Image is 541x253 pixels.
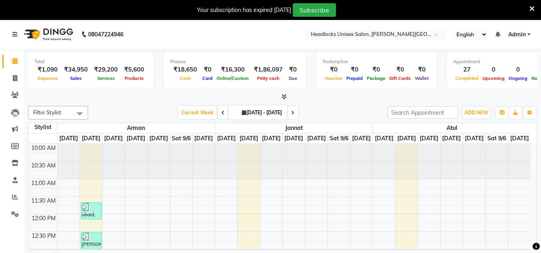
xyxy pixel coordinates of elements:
div: ₹29,200 [91,65,121,74]
span: Prepaid [344,76,365,81]
a: September 3, 2025 [260,133,282,143]
a: September 6, 2025 [170,133,192,143]
span: Sales [68,76,84,81]
div: 0 [481,65,507,74]
div: 10:00 AM [30,144,57,152]
a: September 3, 2025 [103,133,125,143]
a: September 6, 2025 [486,133,508,143]
a: September 2, 2025 [80,133,102,143]
button: Subscribe [293,3,336,17]
span: Petty cash [255,76,282,81]
div: ₹0 [344,65,365,74]
span: Ongoing [507,76,529,81]
div: ubaid, TK02, 11:40 AM-12:10 PM, [DEMOGRAPHIC_DATA] [PERSON_NAME] [81,203,101,219]
a: September 2, 2025 [396,133,418,143]
b: 08047224946 [88,23,123,46]
span: Wallet [413,76,430,81]
div: 11:30 AM [30,197,57,205]
span: Admin [508,30,526,39]
div: Redemption [323,58,430,65]
div: ₹0 [413,65,430,74]
span: Online/Custom [215,76,251,81]
div: 0 [507,65,529,74]
span: Upcoming [481,76,507,81]
a: September 1, 2025 [373,133,395,143]
a: September 5, 2025 [306,133,328,143]
a: September 4, 2025 [125,133,147,143]
div: ₹16,300 [215,65,251,74]
span: Expenses [36,76,60,81]
span: Completed [453,76,481,81]
span: Current Week [178,106,217,119]
a: September 4, 2025 [440,133,463,143]
div: ₹18,650 [170,65,200,74]
div: ₹0 [200,65,215,74]
div: Stylist [28,123,57,131]
span: ADD NEW [465,110,488,116]
a: September 7, 2025 [509,133,531,143]
span: Jannat [215,123,372,133]
span: Arman [58,123,215,133]
span: Services [95,76,117,81]
span: Package [365,76,387,81]
a: September 4, 2025 [283,133,305,143]
img: logo [20,23,75,46]
button: ADD NEW [463,107,490,118]
div: ₹0 [365,65,387,74]
div: Your subscription has expired [DATE] [197,6,291,14]
a: September 1, 2025 [58,133,80,143]
div: 10:30 AM [30,161,57,170]
span: Products [123,76,146,81]
a: September 1, 2025 [215,133,237,143]
span: Due [287,76,299,81]
div: Total [34,58,147,65]
span: Card [200,76,215,81]
span: Gift Cards [387,76,413,81]
div: ₹0 [286,65,300,74]
div: ₹0 [387,65,413,74]
a: September 3, 2025 [418,133,440,143]
span: Atul [373,123,531,133]
div: Finance [170,58,300,65]
div: ₹34,950 [61,65,91,74]
div: 12:30 PM [30,232,57,240]
span: [DATE] - [DATE] [240,110,284,116]
div: 12:00 PM [30,214,57,223]
a: September 7, 2025 [350,133,372,143]
a: September 7, 2025 [193,133,215,143]
span: Filter Stylist [33,109,61,116]
span: Voucher [323,76,344,81]
div: ₹1,86,097 [251,65,286,74]
div: ₹5,600 [121,65,147,74]
div: 11:00 AM [30,179,57,187]
span: Cash [178,76,193,81]
a: September 2, 2025 [238,133,260,143]
a: September 5, 2025 [463,133,485,143]
div: 27 [453,65,481,74]
a: September 5, 2025 [148,133,170,143]
input: Search Appointment [388,106,458,119]
a: September 6, 2025 [328,133,350,143]
div: ₹0 [323,65,344,74]
div: ₹1,090 [34,65,61,74]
